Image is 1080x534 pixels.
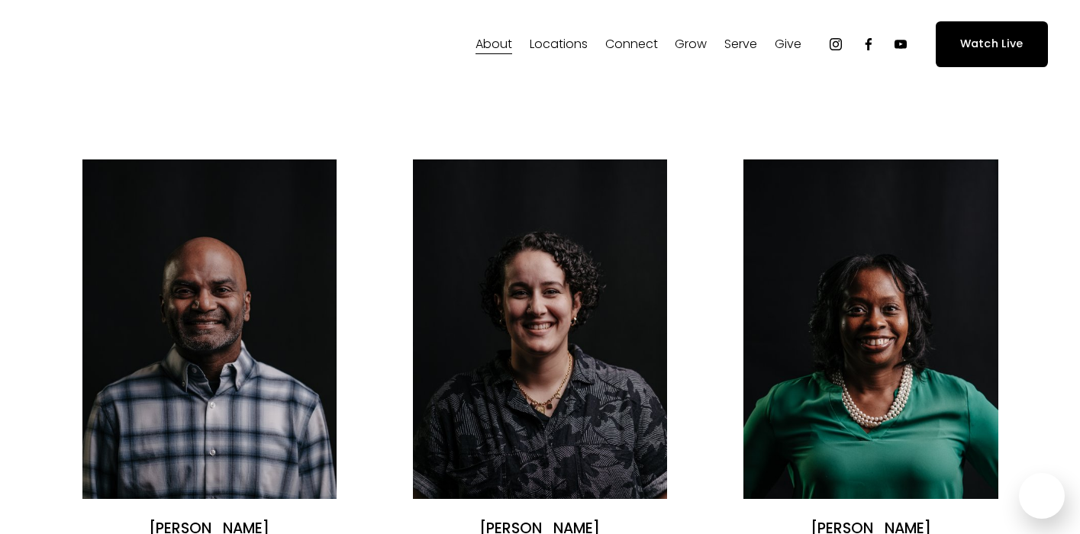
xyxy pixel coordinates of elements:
span: Serve [724,34,757,56]
a: Watch Live [936,21,1048,66]
span: About [476,34,512,56]
span: Grow [675,34,707,56]
a: folder dropdown [605,32,658,56]
img: Angélica Smith [413,159,667,499]
a: folder dropdown [724,32,757,56]
img: Fellowship Memphis [32,29,245,60]
span: Connect [605,34,658,56]
a: folder dropdown [675,32,707,56]
span: Locations [530,34,588,56]
a: folder dropdown [530,32,588,56]
a: Instagram [828,37,843,52]
a: folder dropdown [775,32,801,56]
a: Facebook [861,37,876,52]
a: YouTube [893,37,908,52]
span: Give [775,34,801,56]
a: folder dropdown [476,32,512,56]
